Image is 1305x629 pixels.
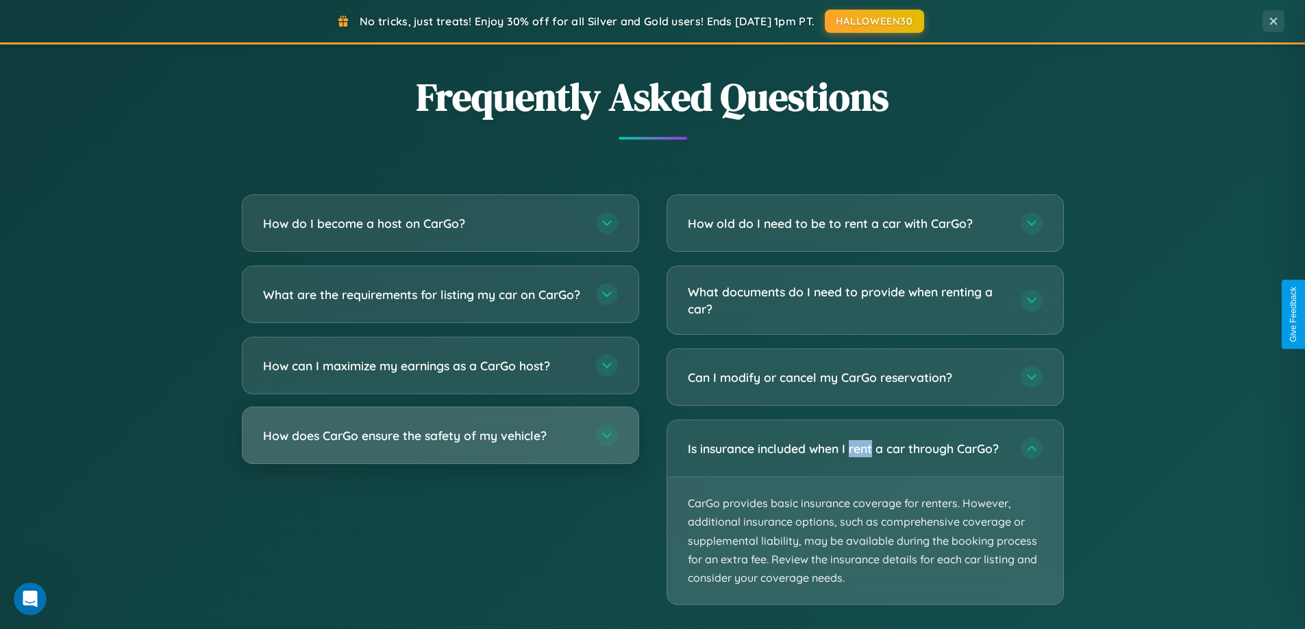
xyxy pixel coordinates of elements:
h3: How old do I need to be to rent a car with CarGo? [688,215,1007,232]
h3: How do I become a host on CarGo? [263,215,582,232]
h3: How can I maximize my earnings as a CarGo host? [263,357,582,374]
div: Give Feedback [1289,287,1298,342]
iframe: Intercom live chat [14,582,47,615]
p: CarGo provides basic insurance coverage for renters. However, additional insurance options, such ... [667,477,1063,604]
h2: Frequently Asked Questions [242,70,1064,123]
h3: How does CarGo ensure the safety of my vehicle? [263,427,582,444]
h3: Is insurance included when I rent a car through CarGo? [688,440,1007,457]
h3: What documents do I need to provide when renting a car? [688,283,1007,317]
button: HALLOWEEN30 [825,10,924,33]
span: No tricks, just treats! Enjoy 30% off for all Silver and Gold users! Ends [DATE] 1pm PT. [360,14,815,28]
h3: Can I modify or cancel my CarGo reservation? [688,369,1007,386]
h3: What are the requirements for listing my car on CarGo? [263,286,582,303]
